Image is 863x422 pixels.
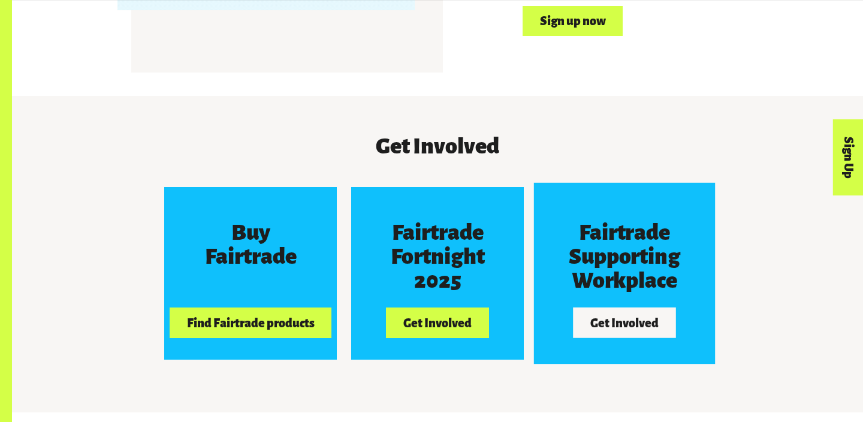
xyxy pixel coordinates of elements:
h3: Get Involved [133,134,742,158]
h3: Fairtrade Supporting Workplace [560,221,689,293]
button: Get Involved [386,308,488,338]
a: Sign up now [523,6,623,37]
button: Find Fairtrade products [170,308,331,338]
h3: Fairtrade Fortnight 2025 [373,221,502,293]
a: Buy Fairtrade Find Fairtrade products [164,187,337,360]
a: Fairtrade Supporting Workplace Get Involved [534,183,715,364]
a: Fairtrade Fortnight 2025 Get Involved [351,187,524,360]
button: Get Involved [574,308,676,337]
h3: Buy Fairtrade [186,221,315,269]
